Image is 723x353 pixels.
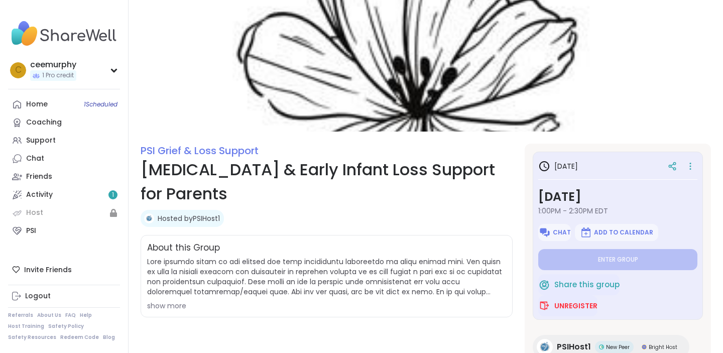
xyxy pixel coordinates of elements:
a: Help [80,312,92,319]
div: Friends [26,172,52,182]
a: Referrals [8,312,33,319]
div: Activity [26,190,53,200]
h3: [DATE] [538,188,697,206]
a: Friends [8,168,120,186]
a: Coaching [8,113,120,132]
span: 1 Scheduled [84,100,117,108]
div: show more [147,301,506,311]
button: Chat [538,224,571,241]
a: PSI Grief & Loss Support [141,144,259,158]
a: Chat [8,150,120,168]
div: Invite Friends [8,261,120,279]
img: New Peer [599,344,604,349]
h2: About this Group [147,242,220,255]
a: Host Training [8,323,44,330]
span: Unregister [554,301,597,311]
img: ShareWell Nav Logo [8,16,120,51]
img: Bright Host [642,344,647,349]
a: Safety Policy [48,323,84,330]
span: PSIHost1 [557,341,591,353]
div: PSI [26,226,36,236]
span: Bright Host [649,343,677,351]
img: ShareWell Logomark [538,300,550,312]
a: Redeem Code [60,334,99,341]
a: Logout [8,287,120,305]
div: Chat [26,154,44,164]
button: Unregister [538,295,597,316]
div: Host [26,208,43,218]
div: Support [26,136,56,146]
button: Add to Calendar [575,224,658,241]
h1: [MEDICAL_DATA] & Early Infant Loss Support for Parents [141,158,513,206]
span: Add to Calendar [594,228,653,237]
span: 1 [112,191,114,199]
span: Enter group [598,256,638,264]
button: Enter group [538,249,697,270]
button: Share this group [538,274,620,295]
div: Home [26,99,48,109]
span: Chat [553,228,571,237]
div: Logout [25,291,51,301]
a: PSI [8,222,120,240]
span: Lore ipsumdo sitam co adi elitsed doe temp incididuntu laboreetdo ma aliqu enimad mini. Ven quisn... [147,257,506,297]
a: Home1Scheduled [8,95,120,113]
span: 1 Pro credit [42,71,74,80]
a: Host [8,204,120,222]
img: PSIHost1 [144,213,154,223]
h3: [DATE] [538,160,578,172]
span: c [15,64,22,77]
a: Blog [103,334,115,341]
img: ShareWell Logomark [538,279,550,291]
a: FAQ [65,312,76,319]
img: ShareWell Logomark [539,226,551,239]
div: ceemurphy [30,59,76,70]
span: 1:00PM - 2:30PM EDT [538,206,697,216]
a: About Us [37,312,61,319]
a: Hosted byPSIHost1 [158,213,220,223]
div: Coaching [26,117,62,128]
img: ShareWell Logomark [580,226,592,239]
a: Activity1 [8,186,120,204]
a: Safety Resources [8,334,56,341]
span: New Peer [606,343,630,351]
span: Share this group [554,279,620,291]
a: Support [8,132,120,150]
